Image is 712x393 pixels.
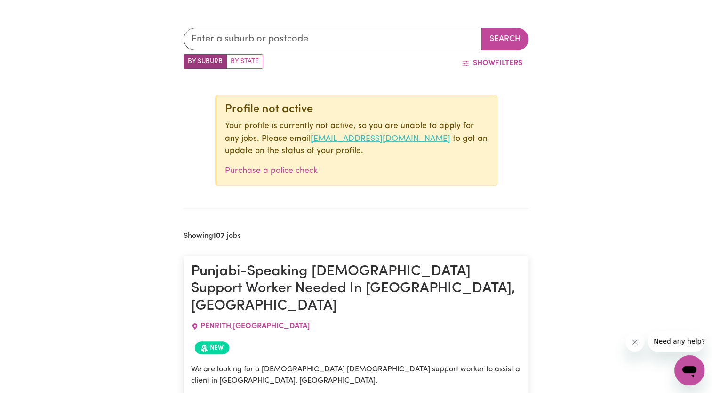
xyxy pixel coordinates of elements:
[648,331,704,352] iframe: Message from company
[191,364,521,386] p: We are looking for a [DEMOGRAPHIC_DATA] [DEMOGRAPHIC_DATA] support worker to assist a client in [...
[674,355,704,385] iframe: Button to launch messaging window
[184,54,227,69] label: Search by suburb/post code
[456,54,528,72] button: ShowFilters
[225,120,489,157] p: Your profile is currently not active, so you are unable to apply for any jobs. Please email to ge...
[184,232,241,241] h2: Showing jobs
[184,28,482,50] input: Enter a suburb or postcode
[225,103,489,116] div: Profile not active
[625,333,644,352] iframe: Close message
[311,135,450,143] a: [EMAIL_ADDRESS][DOMAIN_NAME]
[226,54,263,69] label: Search by state
[225,167,318,175] a: Purchase a police check
[481,28,528,50] button: Search
[191,263,521,315] h1: Punjabi-Speaking [DEMOGRAPHIC_DATA] Support Worker Needed In [GEOGRAPHIC_DATA], [GEOGRAPHIC_DATA]
[6,7,57,14] span: Need any help?
[195,341,229,354] span: Job posted within the last 30 days
[200,322,310,330] span: PENRITH , [GEOGRAPHIC_DATA]
[213,232,225,240] b: 107
[473,59,495,67] span: Show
